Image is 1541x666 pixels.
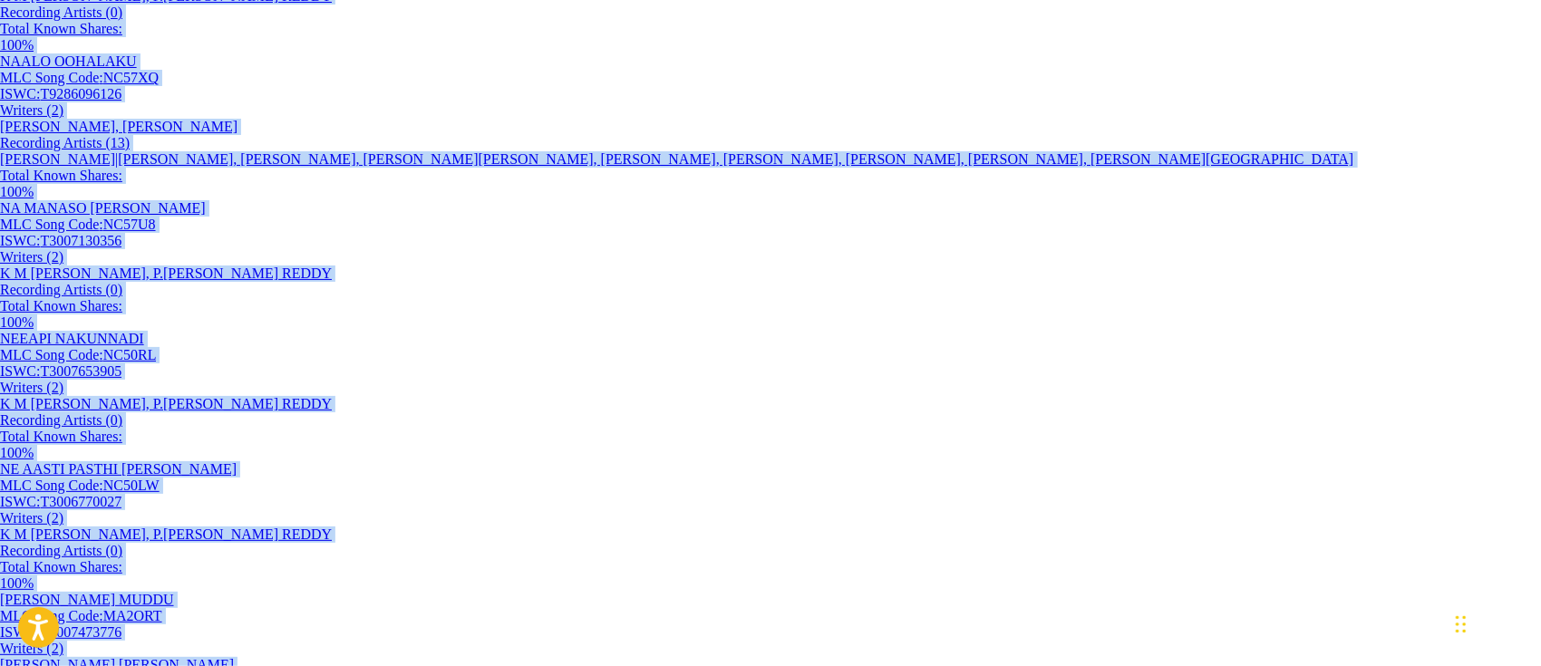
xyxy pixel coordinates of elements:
[40,363,121,379] span: T3007653905
[103,608,162,623] span: MA2ORT
[103,478,160,493] span: NC50LW
[40,86,121,101] span: T9286096126
[1450,579,1541,666] iframe: Chat Widget
[103,70,159,85] span: NC57XQ
[40,494,121,509] span: T3006770027
[103,347,157,362] span: NC50RL
[1456,597,1467,652] div: Drag
[40,233,121,248] span: T3007130356
[40,624,121,640] span: T3007473776
[103,217,156,232] span: NC57U8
